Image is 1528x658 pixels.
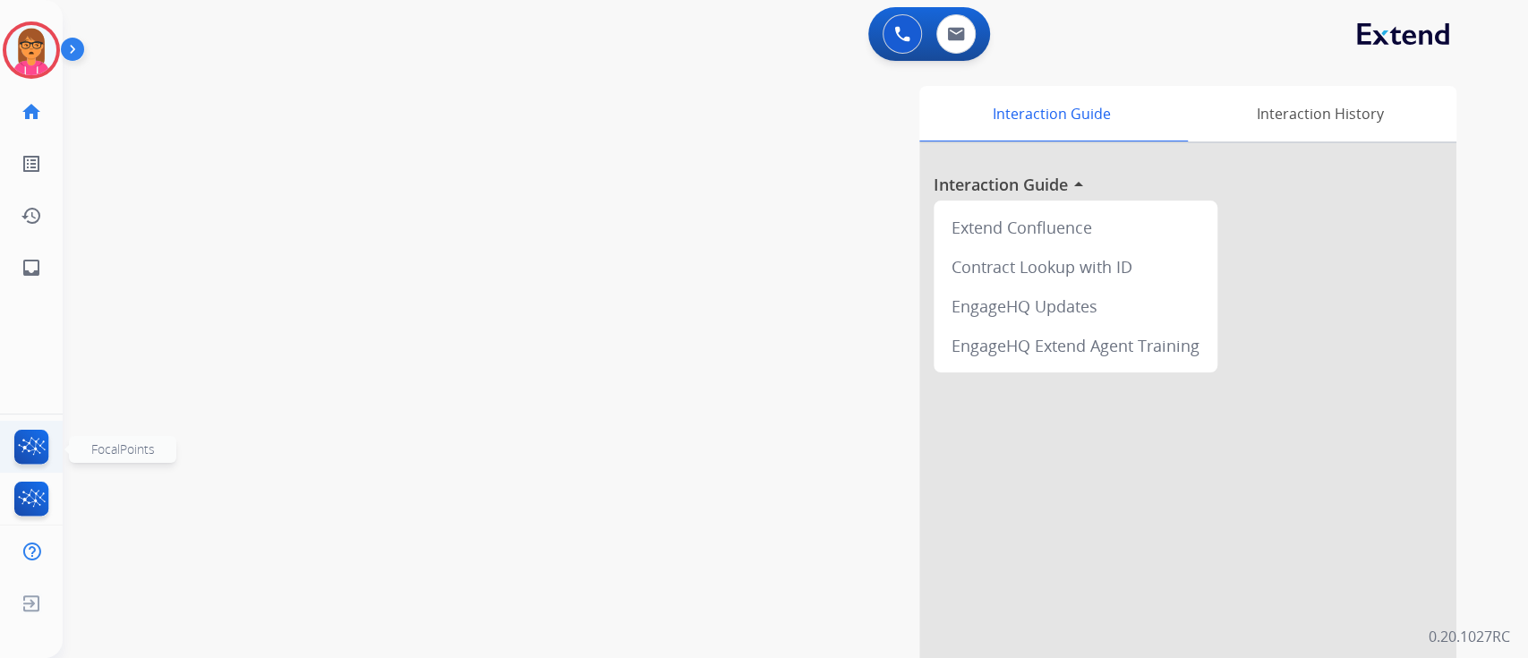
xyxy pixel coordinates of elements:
div: Interaction Guide [919,86,1183,141]
div: EngageHQ Extend Agent Training [941,326,1210,365]
mat-icon: list_alt [21,153,42,175]
p: 0.20.1027RC [1429,626,1510,647]
mat-icon: inbox [21,257,42,278]
img: avatar [6,25,56,75]
mat-icon: history [21,205,42,226]
div: Extend Confluence [941,208,1210,247]
mat-icon: home [21,101,42,123]
span: FocalPoints [91,440,155,457]
div: Contract Lookup with ID [941,247,1210,286]
div: Interaction History [1183,86,1456,141]
div: EngageHQ Updates [941,286,1210,326]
